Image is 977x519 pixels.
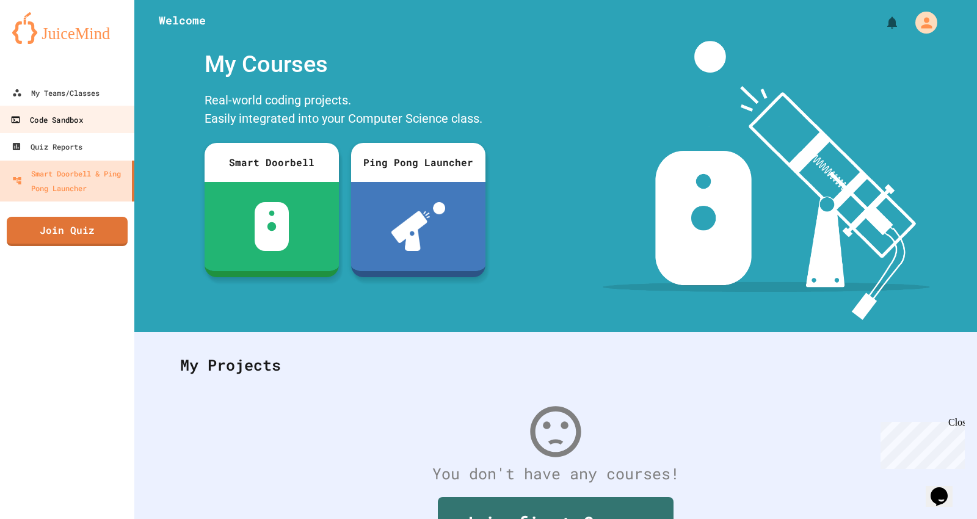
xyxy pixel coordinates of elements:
[903,9,940,37] div: My Account
[168,462,943,485] div: You don't have any courses!
[391,202,446,251] img: ppl-with-ball.png
[351,143,485,182] div: Ping Pong Launcher
[198,88,492,134] div: Real-world coding projects. Easily integrated into your Computer Science class.
[12,166,127,195] div: Smart Doorbell & Ping Pong Launcher
[7,217,128,246] a: Join Quiz
[168,341,943,389] div: My Projects
[12,85,100,100] div: My Teams/Classes
[12,12,122,44] img: logo-orange.svg
[876,417,965,469] iframe: chat widget
[12,139,82,154] div: Quiz Reports
[10,112,82,128] div: Code Sandbox
[926,470,965,507] iframe: chat widget
[862,12,903,33] div: My Notifications
[5,5,84,78] div: Chat with us now!Close
[198,41,492,88] div: My Courses
[205,143,339,182] div: Smart Doorbell
[255,202,289,251] img: sdb-white.svg
[603,41,930,320] img: banner-image-my-projects.png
